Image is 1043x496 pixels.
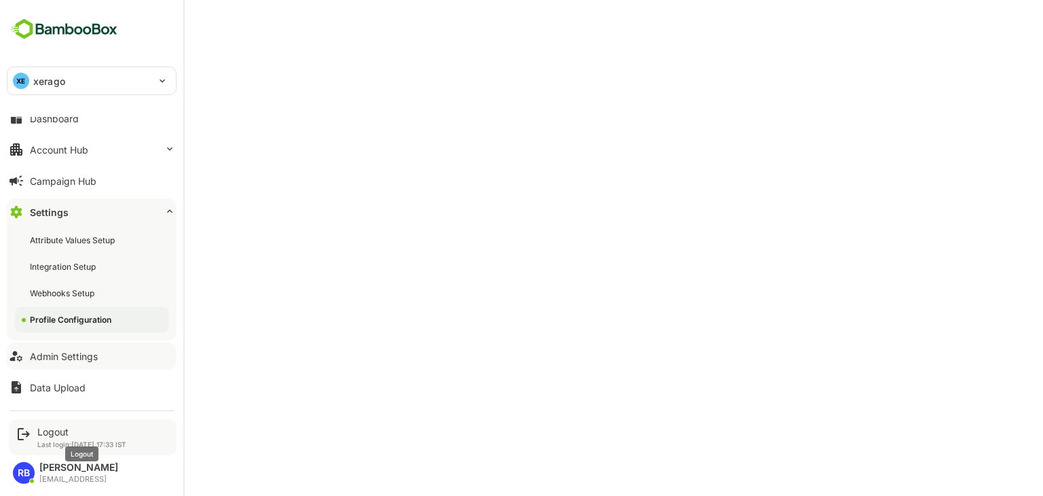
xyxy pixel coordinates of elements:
div: Webhooks Setup [30,287,97,299]
button: Settings [7,198,177,226]
p: xerago [33,74,65,88]
div: Dashboard [30,113,79,124]
button: Dashboard [7,105,177,132]
div: Campaign Hub [30,175,96,187]
div: Attribute Values Setup [30,234,117,246]
button: Campaign Hub [7,167,177,194]
div: Data Upload [30,382,86,393]
img: BambooboxFullLogoMark.5f36c76dfaba33ec1ec1367b70bb1252.svg [7,16,122,42]
button: Admin Settings [7,342,177,370]
div: [PERSON_NAME] [39,462,118,474]
button: Account Hub [7,136,177,163]
div: [EMAIL_ADDRESS] [39,475,118,484]
div: Account Hub [30,144,88,156]
div: RB [13,462,35,484]
div: XE [13,73,29,89]
div: Profile Configuration [30,314,114,325]
div: Logout [37,426,126,438]
div: Settings [30,207,69,218]
div: Admin Settings [30,351,98,362]
p: Last login: [DATE] 17:33 IST [37,440,126,448]
button: Data Upload [7,374,177,401]
div: Integration Setup [30,261,98,272]
div: XExerago [7,67,176,94]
